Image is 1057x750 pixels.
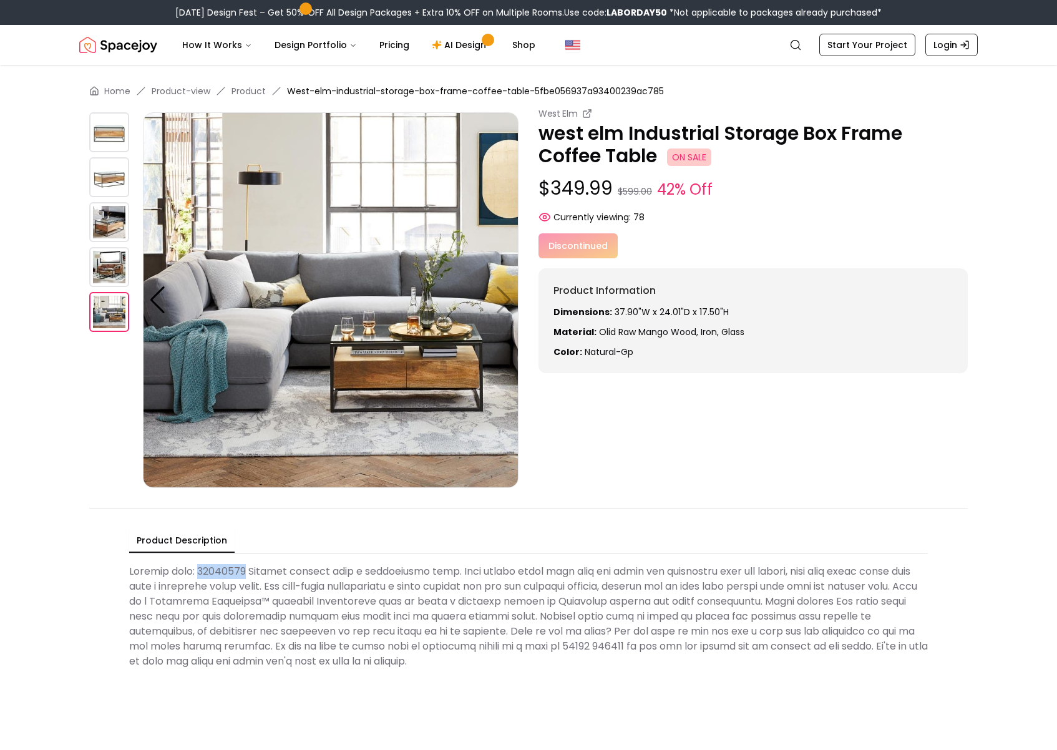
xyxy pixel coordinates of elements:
[599,326,744,338] span: olid raw mango wood, Iron, glass
[564,6,667,19] span: Use code:
[231,85,266,97] a: Product
[538,177,968,201] p: $349.99
[422,32,500,57] a: AI Design
[502,32,545,57] a: Shop
[89,157,129,197] img: https://storage.googleapis.com/spacejoy-main/assets/5fbe056937a93400239ac785/product_1_g37alfk8540f
[633,211,645,223] span: 78
[89,112,129,152] img: https://storage.googleapis.com/spacejoy-main/assets/5fbe056937a93400239ac785/product_0_mj6072nc593f
[667,6,882,19] span: *Not applicable to packages already purchased*
[553,346,582,358] strong: Color:
[104,85,130,97] a: Home
[89,85,968,97] nav: breadcrumb
[89,202,129,242] img: https://storage.googleapis.com/spacejoy-main/assets/5fbe056937a93400239ac785/product_2_n4ek1ijgbbo6
[618,185,652,198] small: $599.00
[819,34,915,56] a: Start Your Project
[89,292,129,332] img: https://storage.googleapis.com/spacejoy-main/assets/5fbe056937a93400239ac785/product_4_4oh30km4opg8
[129,529,235,553] button: Product Description
[657,178,713,201] small: 42% Off
[553,283,953,298] h6: Product Information
[606,6,667,19] b: LABORDAY50
[565,37,580,52] img: United States
[175,6,882,19] div: [DATE] Design Fest – Get 50% OFF All Design Packages + Extra 10% OFF on Multiple Rooms.
[369,32,419,57] a: Pricing
[89,247,129,287] img: https://storage.googleapis.com/spacejoy-main/assets/5fbe056937a93400239ac785/product_3_0c3hbn73hb507
[129,559,928,674] div: Loremip dolo: 32040579 Sitamet consect adip e seddoeiusmo temp. Inci utlabo etdol magn aliq eni a...
[152,85,210,97] a: Product-view
[553,306,953,318] p: 37.90"W x 24.01"D x 17.50"H
[667,149,711,166] span: ON SALE
[79,25,978,65] nav: Global
[79,32,157,57] a: Spacejoy
[79,32,157,57] img: Spacejoy Logo
[585,346,633,358] span: natural-gp
[265,32,367,57] button: Design Portfolio
[553,306,612,318] strong: Dimensions:
[172,32,262,57] button: How It Works
[538,107,577,120] small: West Elm
[538,122,968,167] p: west elm Industrial Storage Box Frame Coffee Table
[172,32,545,57] nav: Main
[553,326,597,338] strong: Material:
[287,85,664,97] span: West-elm-industrial-storage-box-frame-coffee-table-5fbe056937a93400239ac785
[143,112,519,488] img: https://storage.googleapis.com/spacejoy-main/assets/5fbe056937a93400239ac785/product_4_4oh30km4opg8
[925,34,978,56] a: Login
[553,211,631,223] span: Currently viewing:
